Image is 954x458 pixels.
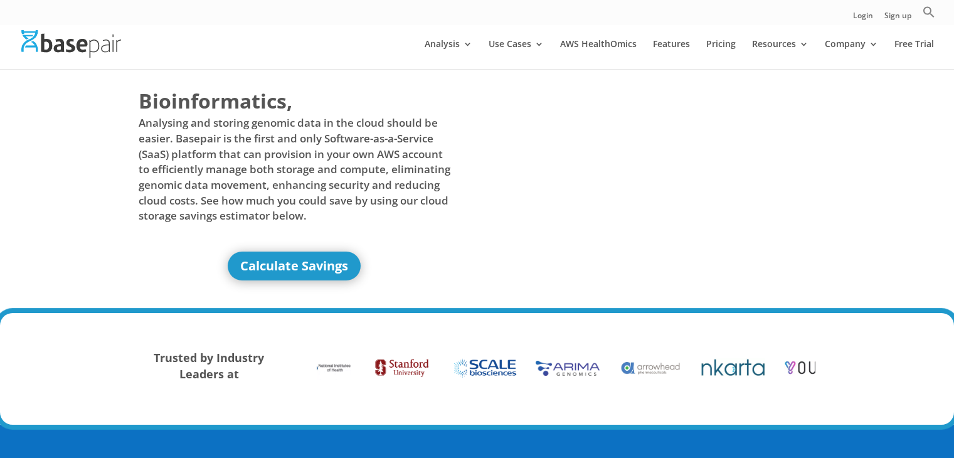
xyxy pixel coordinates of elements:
span: Bioinformatics, [139,87,292,115]
a: AWS HealthOmics [560,40,637,69]
a: Use Cases [489,40,544,69]
span: Analysing and storing genomic data in the cloud should be easier. Basepair is the first and only ... [139,115,451,223]
a: Free Trial [894,40,934,69]
svg: Search [923,6,935,18]
iframe: Basepair - NGS Analysis Simplified [487,87,799,262]
img: Basepair [21,30,121,57]
a: Pricing [706,40,736,69]
a: Calculate Savings [228,252,361,280]
a: Analysis [425,40,472,69]
a: Sign up [884,12,911,25]
a: Company [825,40,878,69]
strong: Trusted by Industry Leaders at [154,350,264,381]
a: Resources [752,40,808,69]
a: Login [853,12,873,25]
a: Search Icon Link [923,6,935,25]
a: Features [653,40,690,69]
